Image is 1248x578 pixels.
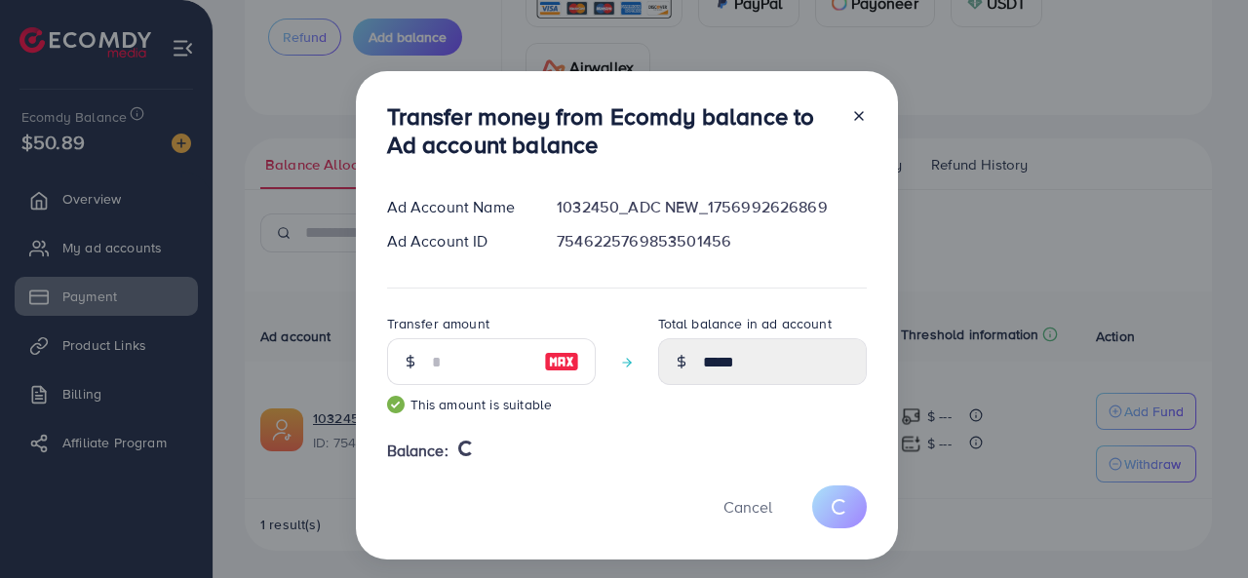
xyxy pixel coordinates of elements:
[541,196,881,218] div: 1032450_ADC NEW_1756992626869
[541,230,881,252] div: 7546225769853501456
[1165,490,1233,563] iframe: Chat
[723,496,772,518] span: Cancel
[658,314,832,333] label: Total balance in ad account
[699,485,797,527] button: Cancel
[387,395,596,414] small: This amount is suitable
[387,396,405,413] img: guide
[387,314,489,333] label: Transfer amount
[371,230,542,252] div: Ad Account ID
[387,440,448,462] span: Balance:
[544,350,579,373] img: image
[387,102,836,159] h3: Transfer money from Ecomdy balance to Ad account balance
[371,196,542,218] div: Ad Account Name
